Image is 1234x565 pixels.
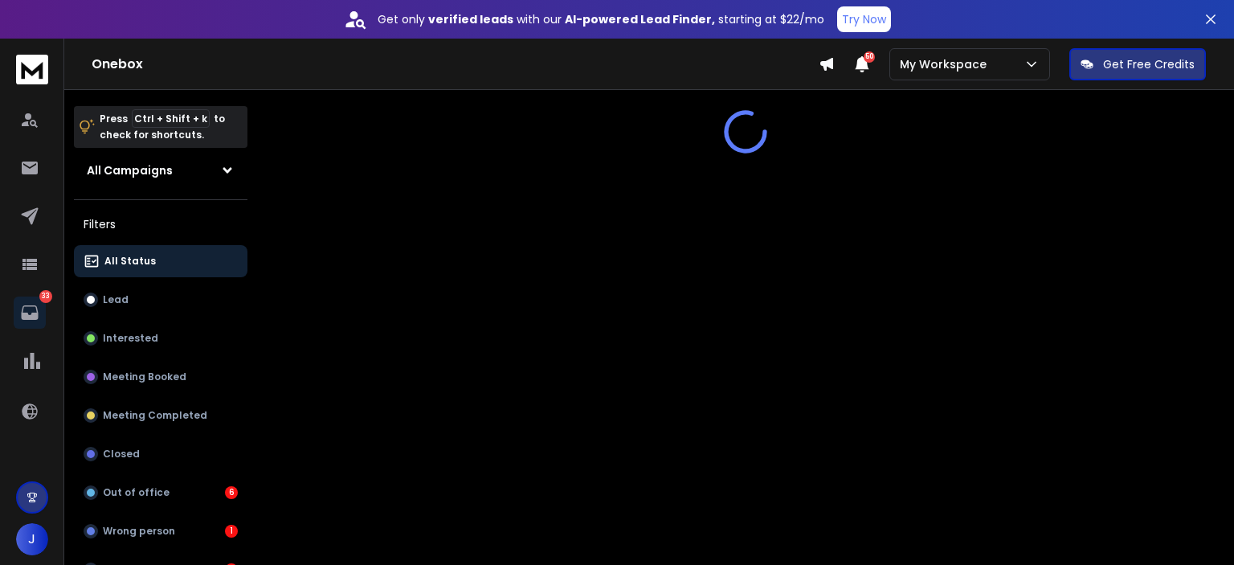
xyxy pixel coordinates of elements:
[103,486,170,499] p: Out of office
[16,523,48,555] button: J
[74,245,247,277] button: All Status
[103,371,186,383] p: Meeting Booked
[428,11,513,27] strong: verified leads
[74,322,247,354] button: Interested
[103,293,129,306] p: Lead
[39,290,52,303] p: 33
[378,11,824,27] p: Get only with our starting at $22/mo
[103,448,140,461] p: Closed
[864,51,875,63] span: 50
[74,477,247,509] button: Out of office6
[74,515,247,547] button: Wrong person1
[100,111,225,143] p: Press to check for shortcuts.
[14,297,46,329] a: 33
[16,55,48,84] img: logo
[104,255,156,268] p: All Status
[1069,48,1206,80] button: Get Free Credits
[1103,56,1195,72] p: Get Free Credits
[225,486,238,499] div: 6
[74,399,247,432] button: Meeting Completed
[74,284,247,316] button: Lead
[837,6,891,32] button: Try Now
[900,56,993,72] p: My Workspace
[132,109,210,128] span: Ctrl + Shift + k
[87,162,173,178] h1: All Campaigns
[225,525,238,538] div: 1
[74,361,247,393] button: Meeting Booked
[842,11,886,27] p: Try Now
[103,525,175,538] p: Wrong person
[103,332,158,345] p: Interested
[74,438,247,470] button: Closed
[103,409,207,422] p: Meeting Completed
[74,213,247,235] h3: Filters
[565,11,715,27] strong: AI-powered Lead Finder,
[92,55,819,74] h1: Onebox
[74,154,247,186] button: All Campaigns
